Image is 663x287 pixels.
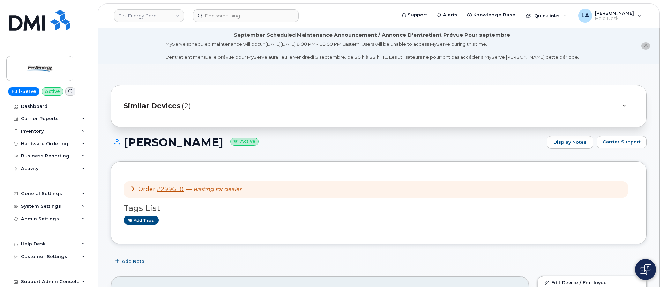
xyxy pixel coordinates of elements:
h3: Tags List [124,204,634,213]
div: September Scheduled Maintenance Announcement / Annonce D'entretient Prévue Pour septembre [234,31,510,39]
button: close notification [641,42,650,50]
a: Display Notes [547,136,593,149]
span: (2) [182,101,191,111]
span: Similar Devices [124,101,180,111]
button: Add Note [111,255,150,267]
div: MyServe scheduled maintenance will occur [DATE][DATE] 8:00 PM - 10:00 PM Eastern. Users will be u... [165,41,579,60]
button: Carrier Support [597,136,647,148]
span: — [186,186,241,192]
span: Add Note [122,258,144,265]
span: Order [138,186,155,192]
span: Carrier Support [603,139,641,145]
h1: [PERSON_NAME] [111,136,543,148]
img: Open chat [640,264,651,275]
small: Active [230,138,259,146]
em: waiting for dealer [193,186,241,192]
a: #299610 [157,186,184,192]
a: Add tags [124,216,159,225]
